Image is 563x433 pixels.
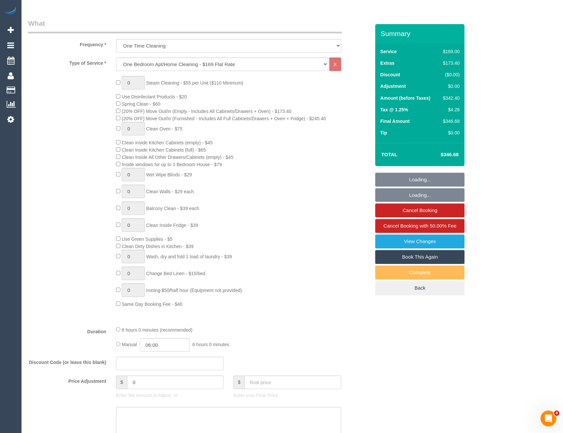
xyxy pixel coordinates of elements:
[122,236,172,242] span: Use Green Supplies - $5
[440,83,460,90] div: $0.00
[380,48,397,55] label: Service
[244,376,341,389] input: final price
[440,106,460,113] div: $4.28
[146,223,198,228] span: Clean Inside Fridge - $39
[146,172,192,177] span: Wet Wipe Blinds - $29
[23,326,111,335] label: Duration
[116,392,223,399] p: Enter the Amount to Adjust, or
[233,376,244,389] span: $
[122,94,187,99] span: Use Disinfectant Products - $20
[375,219,464,233] a: Cancel Booking with 50.00% Fee
[122,147,206,153] span: Clean Inside Kitchen Cabinets (full) - $65
[380,60,394,66] label: Extras
[146,189,194,194] span: Clean Walls - $29 each
[440,95,460,101] div: $342.40
[383,223,457,229] span: Cancel Booking with 50.00% Fee
[23,357,111,366] label: Discount Code (or leave this blank)
[440,129,460,136] div: $0.00
[122,109,291,114] span: (20% OFF) Move Out/In (Empty - Includes All Cabinets/Drawers + Oven) - $173.40
[375,203,464,217] a: Cancel Booking
[28,18,342,33] legend: What
[375,281,464,295] a: Back
[4,7,17,16] img: Automaid Logo
[146,126,182,131] span: Clean Oven - $75
[122,140,213,145] span: Clean Inside Kitchen Cabinets (empty) - $45
[116,376,127,389] span: $
[440,71,460,78] div: ($0.00)
[192,342,229,347] span: 6 hours 0 minutes
[554,411,559,416] span: 4
[122,244,193,249] span: Clean Dirty Dishes in Kitchen - $39
[380,106,408,113] label: Tax @ 1.25%
[380,129,387,136] label: Tip
[440,48,460,55] div: $169.00
[122,116,326,121] span: (20% OFF) Move Out/In (Furnished - Includes All Full Cabinets/Drawers + Oven + Fridge) - $245.40
[122,101,160,107] span: Spring Clean - $60
[375,235,464,248] a: View Changes
[122,342,137,347] span: Manual
[440,118,460,125] div: $346.68
[122,327,192,333] span: 8 hours 0 minutes (recommended)
[381,30,461,37] h3: Summary
[541,411,556,426] iframe: Intercom live chat
[421,152,459,158] h4: $346.68
[146,254,232,259] span: Wash, dry and fold 1 load of laundry - $39
[380,71,400,78] label: Discount
[380,95,430,101] label: Amount (before Taxes)
[146,288,242,293] span: Ironing $50/half hour (Equipment not provided)
[146,271,205,276] span: Change Bed Linen - $15/bed
[440,60,460,66] div: $173.40
[375,250,464,264] a: Book This Again
[146,206,199,211] span: Balcony Clean - $39 each
[23,376,111,384] label: Price Adjustment
[380,83,406,90] label: Adjustment
[146,80,243,86] span: Steam Cleaning - $55 per Unit ($110 Minimum)
[122,302,182,307] span: Same Day Booking Fee - $40
[233,392,341,399] p: Enter your Final Price
[23,57,111,66] label: Type of Service *
[122,155,233,160] span: Clean Inside All Other Drawers/Cabinets (empty) - $45
[381,152,397,157] strong: Total
[23,39,111,48] label: Frequency *
[122,162,222,167] span: Inside windows for up to 3 Bedroom House - $79
[380,118,410,125] label: Final Amount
